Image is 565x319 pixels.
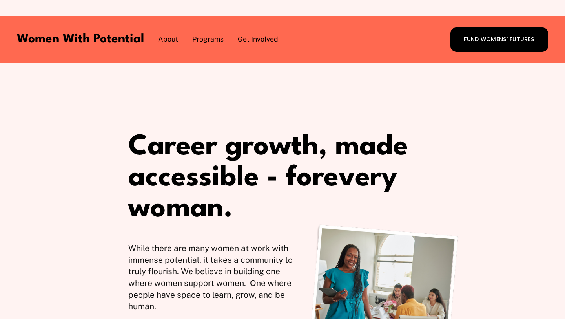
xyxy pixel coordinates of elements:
[128,242,303,312] p: While there are many women at work with immense potential, it takes a community to truly flourish...
[158,34,178,45] a: folder dropdown
[192,34,224,45] a: folder dropdown
[238,34,278,45] a: folder dropdown
[192,35,224,44] span: Programs
[128,132,481,225] h1: Career growth, made accessible - for .
[158,35,178,44] span: About
[238,35,278,44] span: Get Involved
[450,27,548,52] a: FUND WOMENS' FUTURES
[17,33,144,45] a: Women With Potential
